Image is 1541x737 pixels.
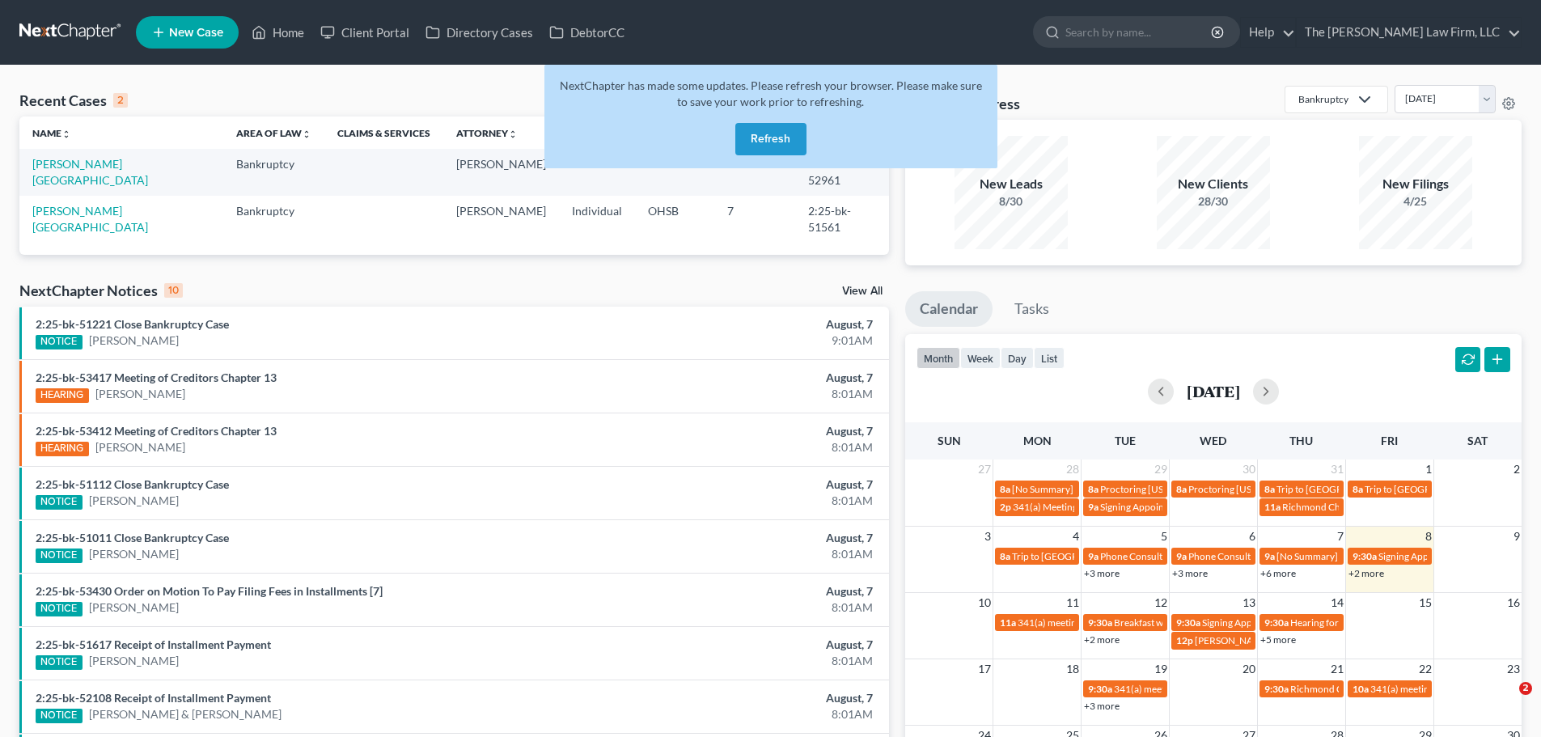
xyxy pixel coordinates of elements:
div: August, 7 [604,477,873,493]
a: +3 more [1084,700,1120,712]
a: Help [1241,18,1295,47]
i: unfold_more [508,129,518,139]
span: 22 [1417,659,1433,679]
div: 8:01AM [604,706,873,722]
div: 8:01AM [604,546,873,562]
span: 341(a) meeting for [PERSON_NAME] [1114,683,1270,695]
a: 2:25-bk-51221 Close Bankruptcy Case [36,317,229,331]
span: 29 [1153,460,1169,479]
div: 9:01AM [604,332,873,349]
a: [PERSON_NAME] [89,332,179,349]
input: Search by name... [1065,17,1213,47]
div: New Clients [1157,175,1270,193]
a: Directory Cases [417,18,541,47]
button: Refresh [735,123,806,155]
span: 11 [1065,593,1081,612]
span: 9a [1088,550,1099,562]
span: Fri [1381,434,1398,447]
a: Home [243,18,312,47]
span: 9a [1176,550,1187,562]
td: Bankruptcy [223,196,324,242]
span: 7 [1336,527,1345,546]
th: Claims & Services [324,116,443,149]
a: 2:25-bk-51617 Receipt of Installment Payment [36,637,271,651]
span: 20 [1241,659,1257,679]
span: Hearing for [PERSON_NAME] [1290,616,1416,629]
span: 9:30a [1264,683,1289,695]
h2: [DATE] [1187,383,1240,400]
a: Nameunfold_more [32,127,71,139]
span: 18 [1065,659,1081,679]
span: 9:30a [1264,616,1289,629]
span: 30 [1241,460,1257,479]
span: Phone Consultation - [PERSON_NAME] [1100,550,1267,562]
a: +2 more [1348,567,1384,579]
span: 9:30a [1353,550,1377,562]
span: 28 [1065,460,1081,479]
span: 3 [983,527,993,546]
span: Richmond Chapter 13 Trustee interview--[PERSON_NAME] [1290,683,1541,695]
span: 15 [1417,593,1433,612]
div: August, 7 [604,316,873,332]
a: 2:25-bk-53417 Meeting of Creditors Chapter 13 [36,371,277,384]
iframe: Intercom live chat [1486,682,1525,721]
a: [PERSON_NAME][GEOGRAPHIC_DATA] [32,157,148,187]
span: 9:30a [1176,616,1200,629]
span: 2 [1519,682,1532,695]
td: Individual [559,196,635,242]
div: New Filings [1359,175,1472,193]
button: month [917,347,960,369]
a: +3 more [1084,567,1120,579]
div: Bankruptcy [1298,92,1348,106]
div: 2 [113,93,128,108]
span: 9:30a [1088,616,1112,629]
span: 8a [1264,483,1275,495]
a: 2:25-bk-52108 Receipt of Installment Payment [36,691,271,705]
div: NOTICE [36,549,83,563]
button: day [1001,347,1034,369]
a: 2:25-bk-51112 Close Bankruptcy Case [36,477,229,491]
span: 341(a) Meeting for [PERSON_NAME] [1013,501,1170,513]
a: Area of Lawunfold_more [236,127,311,139]
td: OHSB [635,196,714,242]
span: 8a [1176,483,1187,495]
a: Tasks [1000,291,1064,327]
td: 2:25-bk-51561 [795,196,889,242]
span: 12 [1153,593,1169,612]
a: [PERSON_NAME] [89,493,179,509]
div: HEARING [36,442,89,456]
a: View All [842,286,883,297]
span: Richmond Chapter 13 Trustee Interview--[PERSON_NAME] [1282,501,1534,513]
span: 16 [1505,593,1522,612]
a: [PERSON_NAME] [89,599,179,616]
span: 6 [1247,527,1257,546]
span: Wed [1200,434,1226,447]
a: [PERSON_NAME] [89,653,179,669]
a: The [PERSON_NAME] Law Firm, LLC [1297,18,1521,47]
span: Trip to [GEOGRAPHIC_DATA] [1012,550,1139,562]
span: 10 [976,593,993,612]
span: 2 [1512,460,1522,479]
div: August, 7 [604,370,873,386]
span: [No Summary] [1012,483,1073,495]
div: 4/25 [1359,193,1472,210]
div: NextChapter Notices [19,281,183,300]
span: 27 [976,460,993,479]
a: +5 more [1260,633,1296,646]
span: Trip to [GEOGRAPHIC_DATA] [1365,483,1492,495]
span: 21 [1329,659,1345,679]
span: Thu [1289,434,1313,447]
div: August, 7 [604,637,873,653]
div: August, 7 [604,423,873,439]
div: New Leads [955,175,1068,193]
span: 8a [1088,483,1099,495]
div: 8/30 [955,193,1068,210]
button: list [1034,347,1065,369]
span: 341(a) meeting for [PERSON_NAME] [1018,616,1174,629]
span: Phone Consultation - [PERSON_NAME] [1188,550,1355,562]
div: 8:01AM [604,386,873,402]
td: [PERSON_NAME] [443,149,559,195]
a: 2:25-bk-53412 Meeting of Creditors Chapter 13 [36,424,277,438]
a: [PERSON_NAME] [89,546,179,562]
a: +6 more [1260,567,1296,579]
